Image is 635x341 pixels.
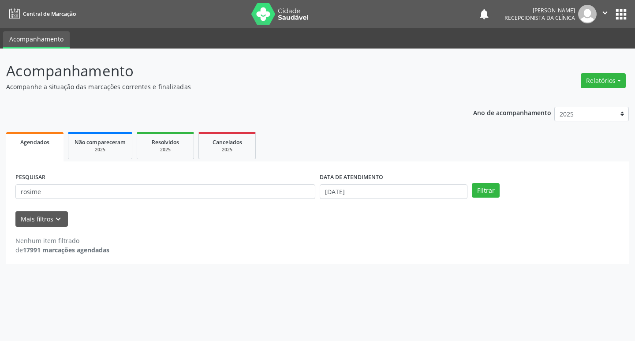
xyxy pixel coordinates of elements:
[213,139,242,146] span: Cancelados
[473,107,551,118] p: Ano de acompanhamento
[581,73,626,88] button: Relatórios
[23,10,76,18] span: Central de Marcação
[20,139,49,146] span: Agendados
[53,214,63,224] i: keyboard_arrow_down
[597,5,613,23] button: 
[3,31,70,49] a: Acompanhamento
[6,60,442,82] p: Acompanhamento
[504,7,575,14] div: [PERSON_NAME]
[613,7,629,22] button: apps
[6,82,442,91] p: Acompanhe a situação das marcações correntes e finalizadas
[320,184,467,199] input: Selecione um intervalo
[75,146,126,153] div: 2025
[320,171,383,184] label: DATA DE ATENDIMENTO
[578,5,597,23] img: img
[15,236,109,245] div: Nenhum item filtrado
[600,8,610,18] i: 
[6,7,76,21] a: Central de Marcação
[75,139,126,146] span: Não compareceram
[152,139,179,146] span: Resolvidos
[15,245,109,255] div: de
[23,246,109,254] strong: 17991 marcações agendadas
[15,184,315,199] input: Nome, CNS
[504,14,575,22] span: Recepcionista da clínica
[478,8,490,20] button: notifications
[15,171,45,184] label: PESQUISAR
[472,183,500,198] button: Filtrar
[143,146,187,153] div: 2025
[205,146,249,153] div: 2025
[15,211,68,227] button: Mais filtroskeyboard_arrow_down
